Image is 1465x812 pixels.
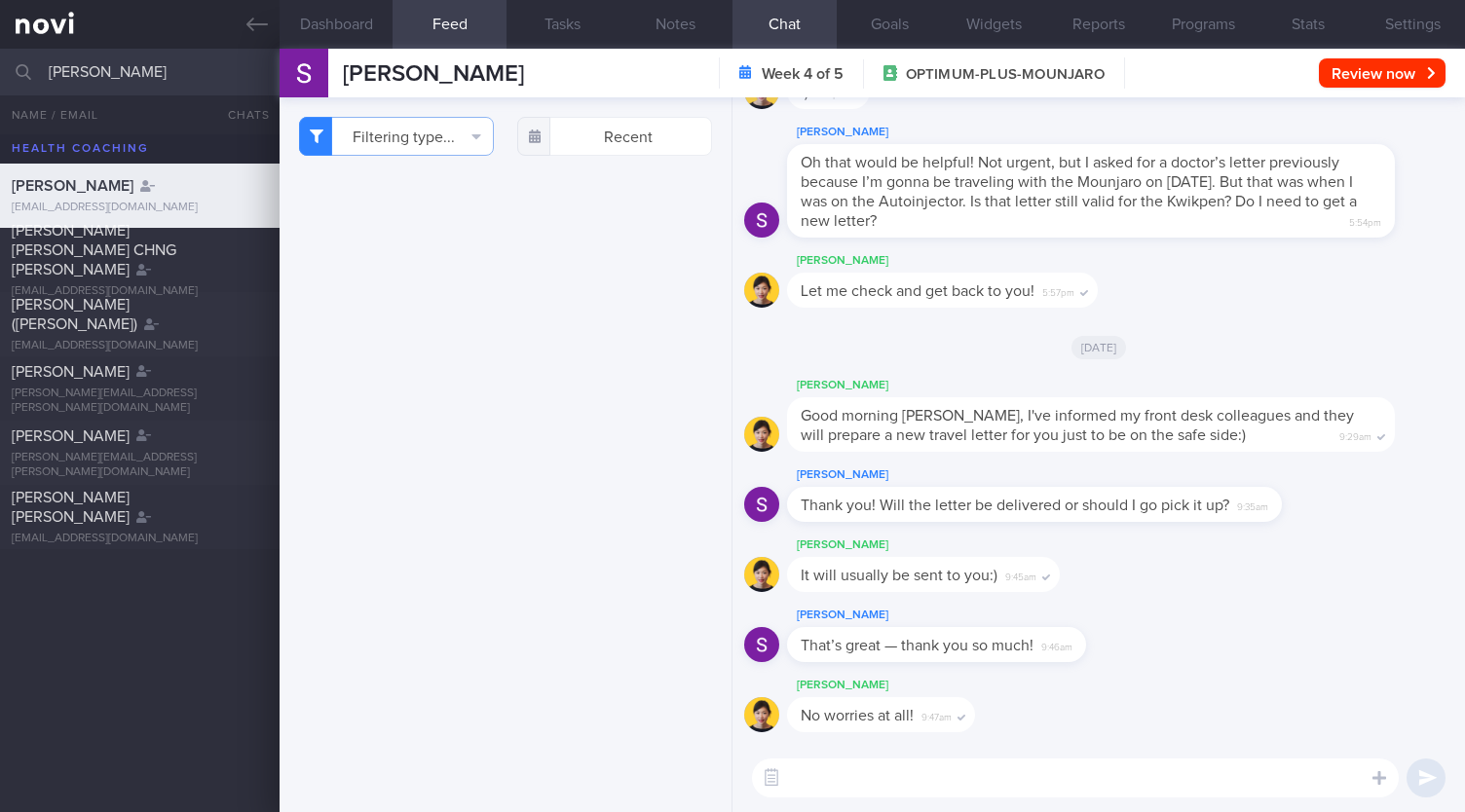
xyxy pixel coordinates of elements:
div: [PERSON_NAME] [787,374,1453,397]
span: 9:45am [1005,566,1036,584]
span: [PERSON_NAME] [PERSON_NAME] [12,490,130,525]
span: 5:57pm [1042,281,1074,300]
div: [PERSON_NAME] [787,674,1033,697]
button: Filtering type... [299,117,494,156]
span: Oh that would be helpful! Not urgent, but I asked for a doctor’s letter previously because I’m go... [801,155,1357,229]
span: [PERSON_NAME] [PERSON_NAME] CHNG [PERSON_NAME] [12,223,176,277]
div: [EMAIL_ADDRESS][DOMAIN_NAME] [12,532,268,546]
span: [PERSON_NAME] ([PERSON_NAME]) [12,297,137,332]
span: [PERSON_NAME] [343,62,524,86]
span: 5:54pm [1349,211,1381,230]
span: Good morning [PERSON_NAME], I've informed my front desk colleagues and they will prepare a new tr... [801,408,1354,443]
span: No worries at all! [801,708,914,723]
div: [EMAIL_ADDRESS][DOMAIN_NAME] [12,284,268,299]
span: Let me check and get back to you! [801,283,1034,299]
div: [PERSON_NAME][EMAIL_ADDRESS][PERSON_NAME][DOMAIN_NAME] [12,451,268,480]
span: [PERSON_NAME] [12,178,133,194]
button: Chats [202,95,280,134]
span: 9:35am [1237,496,1268,514]
div: [PERSON_NAME] [787,249,1156,273]
div: [PERSON_NAME] [787,604,1145,627]
div: [PERSON_NAME] [787,534,1118,557]
div: [PERSON_NAME] [787,121,1453,144]
span: OPTIMUM-PLUS-MOUNJARO [906,65,1105,85]
div: [PERSON_NAME] [787,463,1340,487]
div: [PERSON_NAME][EMAIL_ADDRESS][PERSON_NAME][DOMAIN_NAME] [12,387,268,416]
div: [EMAIL_ADDRESS][DOMAIN_NAME] [12,201,268,215]
div: [EMAIL_ADDRESS][DOMAIN_NAME] [12,339,268,353]
span: [PERSON_NAME] [12,428,130,444]
button: Review now [1319,58,1446,88]
span: 9:47am [921,706,952,724]
span: [DATE] [1071,336,1127,359]
strong: Week 4 of 5 [762,64,844,84]
span: 9:46am [1041,636,1072,654]
span: Thank you! Will the letter be delivered or should I go pick it up? [801,498,1229,513]
span: 9:29am [1339,425,1371,444]
span: That’s great — thank you so much! [801,638,1033,653]
span: [PERSON_NAME] [12,364,130,380]
span: It will usually be sent to you:) [801,568,997,583]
